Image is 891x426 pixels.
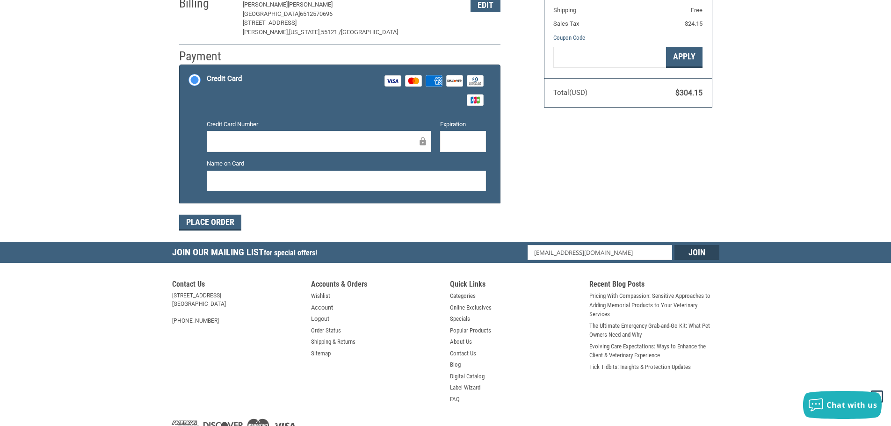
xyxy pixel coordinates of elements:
[311,303,333,312] a: Account
[207,159,486,168] label: Name on Card
[589,280,719,291] h5: Recent Blog Posts
[311,280,441,291] h5: Accounts & Orders
[589,342,719,360] a: Evolving Care Expectations: Ways to Enhance the Client & Veterinary Experience
[450,337,472,347] a: About Us
[321,29,341,36] span: 55121 /
[450,303,492,312] a: Online Exclusives
[243,19,297,26] span: [STREET_ADDRESS]
[553,20,579,27] span: Sales Tax
[450,372,485,381] a: Digital Catalog
[553,34,585,41] a: Coupon Code
[311,337,355,347] a: Shipping & Returns
[172,280,302,291] h5: Contact Us
[300,10,333,17] span: 6512570696
[675,88,703,97] span: $304.15
[243,29,289,36] span: [PERSON_NAME],
[589,362,691,372] a: Tick Tidbits: Insights & Protection Updates
[440,120,486,129] label: Expiration
[674,245,719,260] input: Join
[803,391,882,419] button: Chat with us
[179,49,234,64] h2: Payment
[553,7,576,14] span: Shipping
[589,291,719,319] a: Pricing With Compassion: Sensitive Approaches to Adding Memorial Products to Your Veterinary Serv...
[264,248,317,257] span: for special offers!
[826,400,877,410] span: Chat with us
[243,1,288,8] span: [PERSON_NAME]
[311,314,329,324] a: Logout
[172,242,322,266] h5: Join Our Mailing List
[311,291,330,301] a: Wishlist
[450,349,476,358] a: Contact Us
[243,10,300,17] span: [GEOGRAPHIC_DATA]
[311,326,341,335] a: Order Status
[288,1,333,8] span: [PERSON_NAME]
[289,29,321,36] span: [US_STATE],
[450,291,476,301] a: Categories
[179,215,241,231] button: Place Order
[207,120,431,129] label: Credit Card Number
[589,321,719,339] a: The Ultimate Emergency Grab-and-Go Kit: What Pet Owners Need and Why
[528,245,672,260] input: Email
[553,47,666,68] input: Gift Certificate or Coupon Code
[450,383,480,392] a: Label Wizard
[553,88,587,97] span: Total (USD)
[450,395,460,404] a: FAQ
[341,29,398,36] span: [GEOGRAPHIC_DATA]
[311,349,331,358] a: Sitemap
[691,7,703,14] span: Free
[450,314,470,324] a: Specials
[450,280,580,291] h5: Quick Links
[450,326,491,335] a: Popular Products
[207,71,242,87] div: Credit Card
[450,360,461,369] a: Blog
[666,47,703,68] button: Apply
[685,20,703,27] span: $24.15
[172,291,302,325] address: [STREET_ADDRESS] [GEOGRAPHIC_DATA] [PHONE_NUMBER]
